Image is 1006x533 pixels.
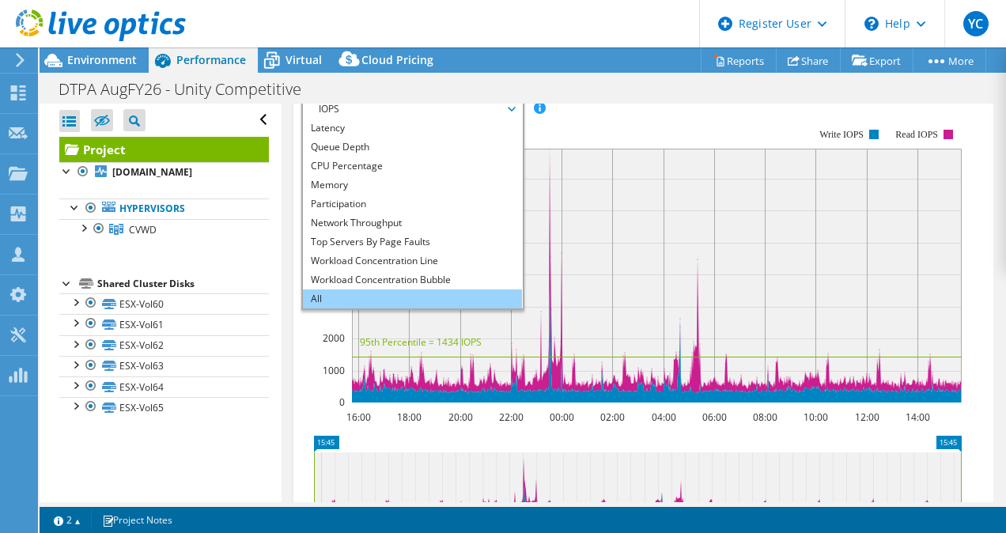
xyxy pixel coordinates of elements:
a: ESX-Vol63 [59,356,269,376]
span: Virtual [286,52,322,67]
span: IOPS [311,100,514,119]
text: 18:00 [396,410,421,424]
a: Hypervisors [59,198,269,219]
a: Share [776,48,841,73]
text: 08:00 [752,410,777,424]
text: 16:00 [346,410,370,424]
a: CVWD [59,219,269,240]
text: 14:00 [905,410,929,424]
a: ESX-Vol60 [59,293,269,314]
a: Reports [701,48,777,73]
a: ESX-Vol61 [59,314,269,335]
text: 04:00 [651,410,675,424]
span: YC [963,11,989,36]
a: 2 [43,510,92,530]
li: Participation [303,195,522,214]
b: [DOMAIN_NAME] [112,165,192,179]
svg: \n [864,17,879,31]
a: ESX-Vol65 [59,397,269,418]
li: Top Servers By Page Faults [303,232,522,251]
li: Queue Depth [303,138,522,157]
text: 10:00 [803,410,827,424]
text: 12:00 [854,410,879,424]
text: 22:00 [498,410,523,424]
li: Workload Concentration Bubble [303,270,522,289]
a: [DOMAIN_NAME] [59,162,269,183]
li: All [303,289,522,308]
a: Project [59,137,269,162]
li: Workload Concentration Line [303,251,522,270]
text: 0 [339,395,345,409]
span: Performance [176,52,246,67]
li: Network Throughput [303,214,522,232]
text: 20:00 [448,410,472,424]
li: Latency [303,119,522,138]
li: CPU Percentage [303,157,522,176]
a: ESX-Vol62 [59,335,269,356]
a: Project Notes [91,510,183,530]
text: Read IOPS [895,129,938,140]
span: CVWD [129,223,157,236]
text: 95th Percentile = 1434 IOPS [360,335,482,349]
a: More [913,48,986,73]
text: 00:00 [549,410,573,424]
a: Export [840,48,913,73]
text: Write IOPS [819,129,864,140]
text: 02:00 [599,410,624,424]
span: Cloud Pricing [361,52,433,67]
span: Environment [67,52,137,67]
h1: DTPA AugFY26 - Unity Competitive [51,81,326,98]
text: 06:00 [702,410,726,424]
li: Memory [303,176,522,195]
text: 2000 [323,331,345,345]
a: ESX-Vol64 [59,376,269,397]
div: Shared Cluster Disks [97,274,269,293]
text: 1000 [323,364,345,377]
